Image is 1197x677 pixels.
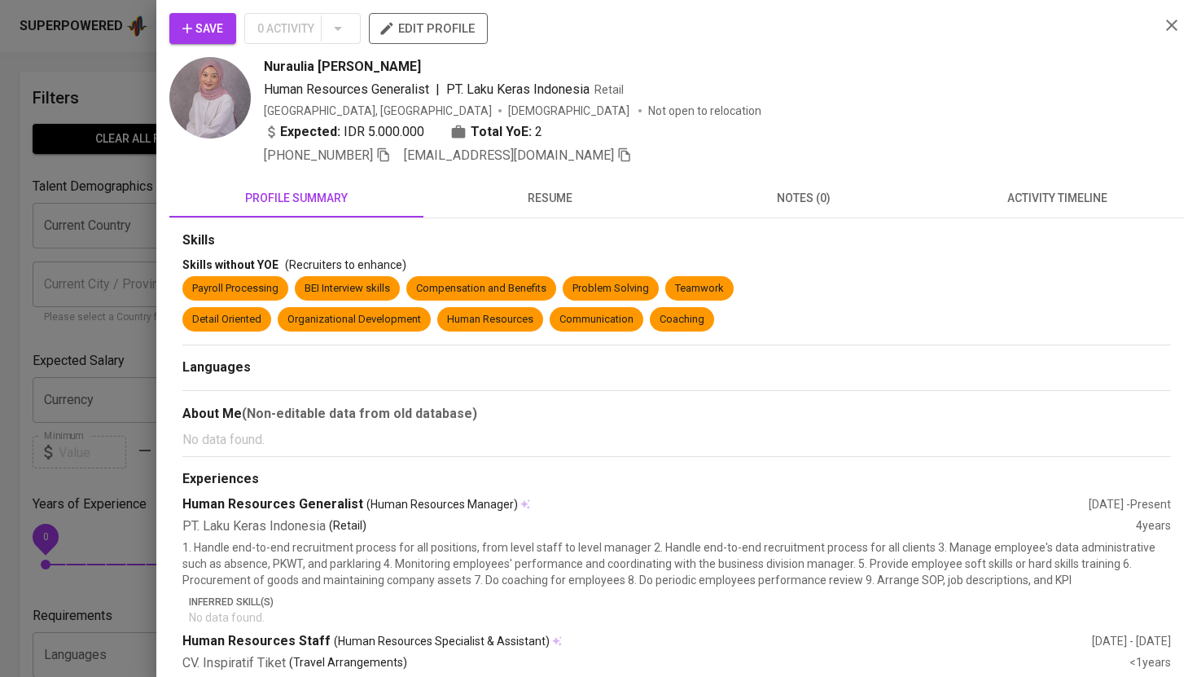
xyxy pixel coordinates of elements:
[242,406,477,421] b: (Non-editable data from old database)
[189,595,1171,609] p: Inferred Skill(s)
[1136,517,1171,536] div: 4 years
[940,188,1175,209] span: activity timeline
[660,312,704,328] div: Coaching
[192,281,278,297] div: Payroll Processing
[1089,496,1171,512] div: [DATE] - Present
[182,539,1171,588] p: 1. Handle end-to-end recruitment process for all positions, from level staff to level manager 2. ...
[446,81,590,97] span: PT. Laku Keras Indonesia
[264,81,429,97] span: Human Resources Generalist
[264,147,373,163] span: [PHONE_NUMBER]
[280,122,340,142] b: Expected:
[182,404,1171,424] div: About Me
[508,103,632,119] span: [DEMOGRAPHIC_DATA]
[285,258,406,271] span: (Recruiters to enhance)
[1129,654,1171,673] div: <1 years
[182,517,1136,536] div: PT. Laku Keras Indonesia
[264,122,424,142] div: IDR 5.000.000
[182,19,223,39] span: Save
[182,470,1171,489] div: Experiences
[182,231,1171,250] div: Skills
[471,122,532,142] b: Total YoE:
[182,430,1171,450] p: No data found.
[447,312,533,328] div: Human Resources
[436,80,440,99] span: |
[369,13,488,44] button: edit profile
[182,654,1129,673] div: CV. Inspiratif Tiket
[287,312,421,328] div: Organizational Development
[182,358,1171,377] div: Languages
[182,258,278,271] span: Skills without YOE
[404,147,614,163] span: [EMAIL_ADDRESS][DOMAIN_NAME]
[1092,633,1171,649] div: [DATE] - [DATE]
[334,633,550,649] span: (Human Resources Specialist & Assistant)
[369,21,488,34] a: edit profile
[675,281,724,297] div: Teamwork
[535,122,542,142] span: 2
[179,188,414,209] span: profile summary
[169,13,236,44] button: Save
[329,517,366,536] p: (Retail)
[192,312,261,328] div: Detail Oriented
[572,281,649,297] div: Problem Solving
[169,57,251,138] img: 3e897f0addb8f4a9eead94ccb0a28e44.jpg
[382,18,475,39] span: edit profile
[416,281,546,297] div: Compensation and Benefits
[366,496,518,512] span: (Human Resources Manager)
[182,495,1089,514] div: Human Resources Generalist
[559,312,634,328] div: Communication
[264,57,421,77] span: Nuraulia [PERSON_NAME]
[594,83,624,96] span: Retail
[433,188,668,209] span: resume
[189,609,1171,626] p: No data found.
[305,281,390,297] div: BEI Interview skills
[182,632,1092,651] div: Human Resources Staff
[264,103,492,119] div: [GEOGRAPHIC_DATA], [GEOGRAPHIC_DATA]
[289,654,407,673] p: (Travel Arrangements)
[648,103,761,119] p: Not open to relocation
[686,188,921,209] span: notes (0)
